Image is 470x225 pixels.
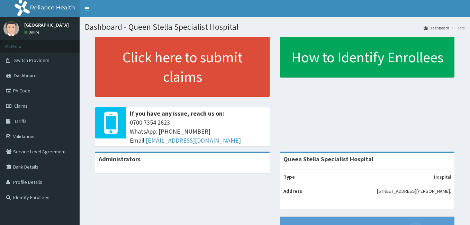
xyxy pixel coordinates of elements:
[450,25,465,31] li: Here
[283,188,302,194] b: Address
[14,57,49,63] span: Switch Providers
[130,118,266,145] span: 0700 7354 2623 WhatsApp: [PHONE_NUMBER] Email:
[280,37,454,78] a: How to Identify Enrollees
[146,136,241,144] a: [EMAIL_ADDRESS][DOMAIN_NAME]
[283,155,373,163] strong: Queen Stella Specialist Hospital
[434,173,451,180] p: Hospital
[3,21,19,36] img: User Image
[283,174,295,180] b: Type
[14,118,27,124] span: Tariffs
[14,72,37,79] span: Dashboard
[24,30,41,35] a: Online
[130,109,224,117] b: If you have any issue, reach us on:
[85,22,465,31] h1: Dashboard - Queen Stella Specialist Hospital
[95,37,270,97] a: Click here to submit claims
[24,22,69,27] p: [GEOGRAPHIC_DATA]
[424,25,449,31] a: Dashboard
[377,188,451,195] p: [STREET_ADDRESS][PERSON_NAME].
[99,155,141,163] b: Administrators
[14,103,28,109] span: Claims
